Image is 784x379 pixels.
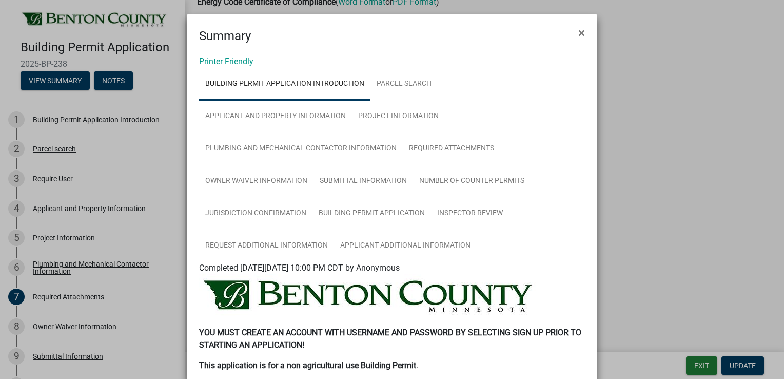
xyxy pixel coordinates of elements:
img: BENTON_HEADER_184150ff-1924-48f9-adeb-d4c31246c7fa.jpeg [199,274,537,318]
a: Number of Counter Permits [413,165,531,198]
button: Close [570,18,593,47]
a: Required Attachments [403,132,500,165]
a: Jurisdiction Confirmation [199,197,312,230]
a: Plumbing and Mechanical Contactor Information [199,132,403,165]
strong: YOU MUST CREATE AN ACCOUNT WITH USERNAME AND PASSWORD BY SELECTING SIGN UP PRIOR TO STARTING AN A... [199,328,581,350]
a: Parcel search [370,68,438,101]
a: Printer Friendly [199,56,253,66]
strong: This application is for a non agricultural use Building Permit [199,361,416,370]
p: . [199,359,585,372]
a: Applicant Additional Information [334,230,477,262]
a: Applicant and Property Information [199,100,352,133]
a: Request Additional Information [199,230,334,262]
a: Building Permit Application [312,197,431,230]
a: Building Permit Application Introduction [199,68,370,101]
a: Inspector Review [431,197,509,230]
a: Submittal Information [313,165,413,198]
span: × [578,26,585,40]
h4: Summary [199,27,251,45]
a: Owner Waiver Information [199,165,313,198]
span: Completed [DATE][DATE] 10:00 PM CDT by Anonymous [199,263,400,273]
a: Project Information [352,100,445,133]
